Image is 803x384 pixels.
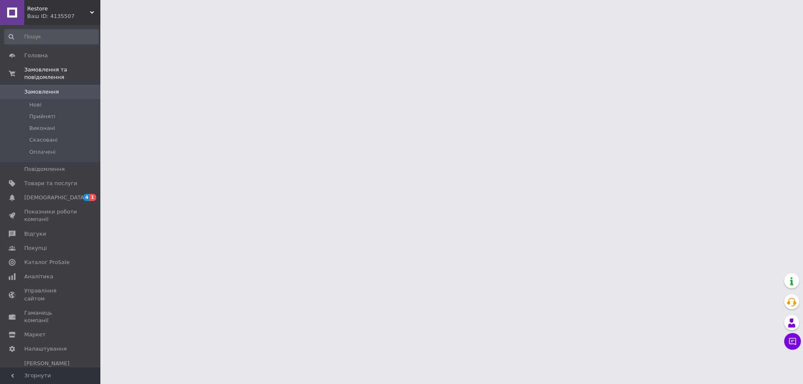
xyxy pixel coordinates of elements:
span: Відгуки [24,230,46,238]
span: Каталог ProSale [24,259,69,266]
span: Повідомлення [24,165,65,173]
span: Показники роботи компанії [24,208,77,223]
span: Замовлення та повідомлення [24,66,100,81]
span: Аналітика [24,273,53,280]
div: Ваш ID: 4135507 [27,13,100,20]
span: Покупці [24,244,47,252]
span: Нові [29,101,41,109]
span: Прийняті [29,113,55,120]
span: 4 [83,194,90,201]
span: Товари та послуги [24,180,77,187]
span: Виконані [29,125,55,132]
button: Чат з покупцем [784,333,801,350]
span: Restore [27,5,90,13]
span: Маркет [24,331,46,338]
span: Гаманець компанії [24,309,77,324]
span: [DEMOGRAPHIC_DATA] [24,194,86,201]
span: [PERSON_NAME] та рахунки [24,360,77,383]
span: Замовлення [24,88,59,96]
span: Скасовані [29,136,58,144]
input: Пошук [4,29,99,44]
span: Налаштування [24,345,67,353]
span: Оплачені [29,148,56,156]
span: Головна [24,52,48,59]
span: Управління сайтом [24,287,77,302]
span: 1 [90,194,96,201]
